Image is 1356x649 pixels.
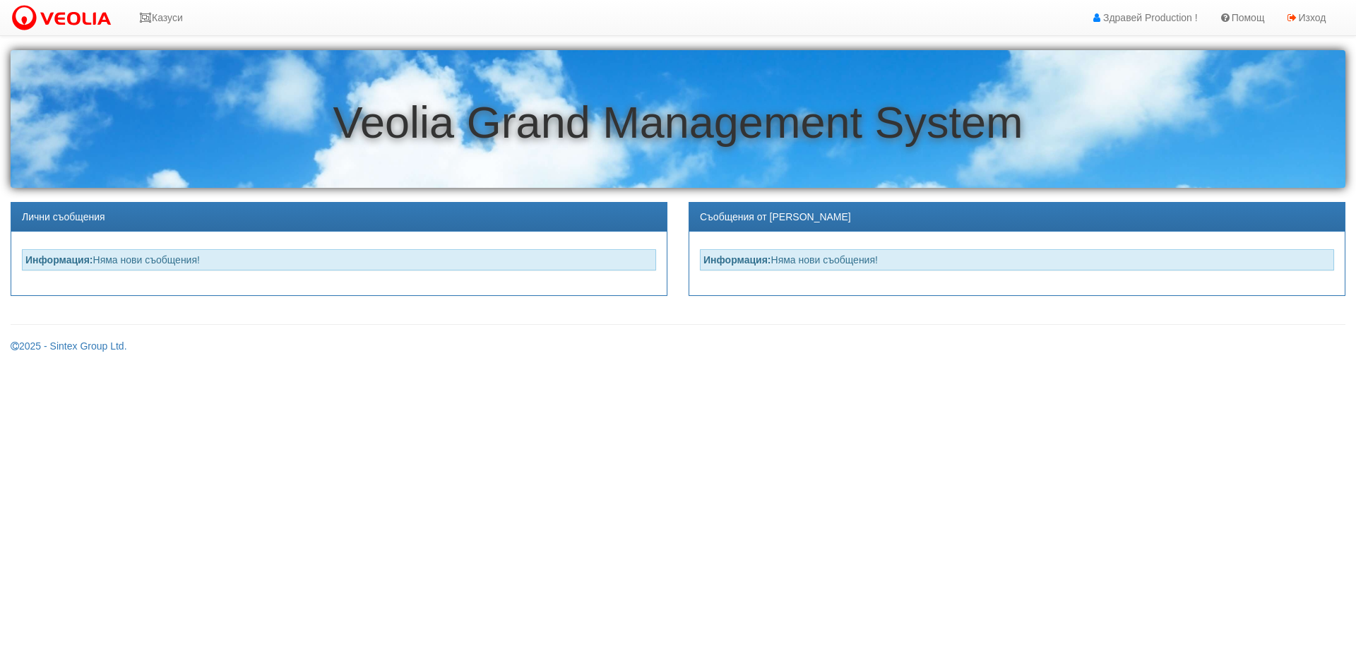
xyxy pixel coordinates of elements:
strong: Информация: [703,254,771,266]
h1: Veolia Grand Management System [11,98,1345,147]
div: Съобщения от [PERSON_NAME] [689,203,1345,232]
div: Лични съобщения [11,203,667,232]
div: Няма нови съобщения! [700,249,1334,270]
div: Няма нови съобщения! [22,249,656,270]
a: 2025 - Sintex Group Ltd. [11,340,127,352]
img: VeoliaLogo.png [11,4,118,33]
strong: Информация: [25,254,93,266]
